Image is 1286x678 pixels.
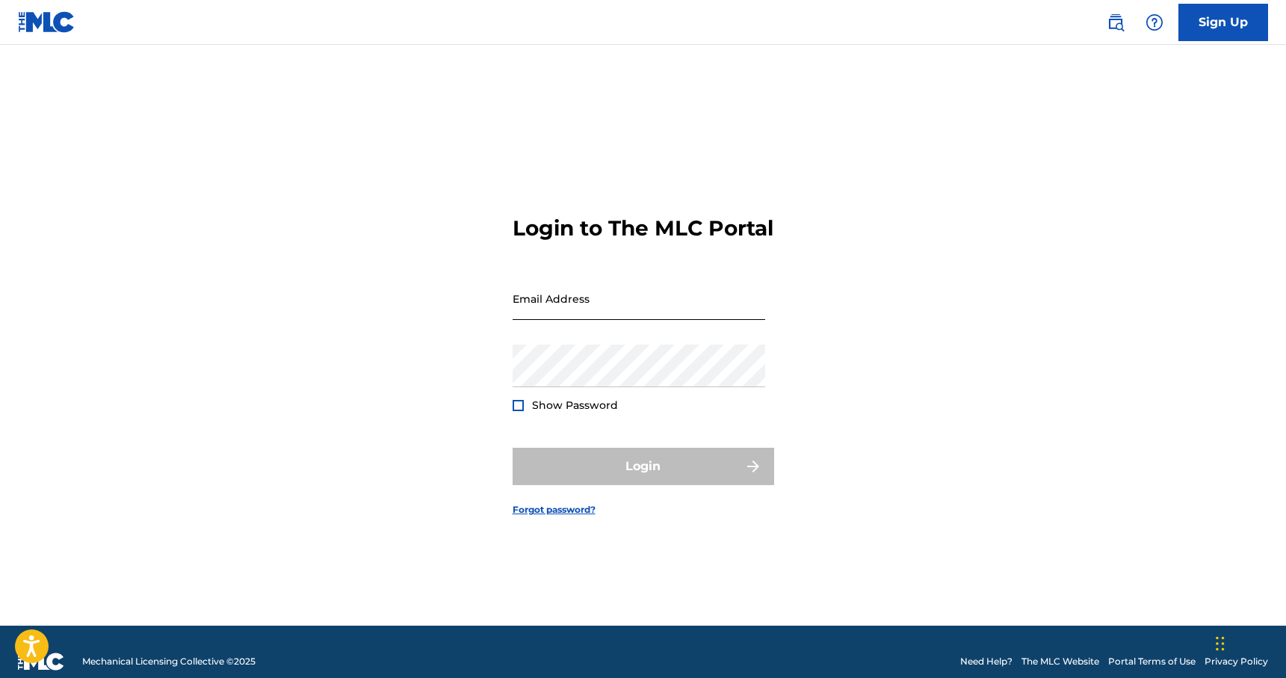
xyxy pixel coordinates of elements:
a: Need Help? [960,655,1013,668]
a: Forgot password? [513,503,596,517]
iframe: Chat Widget [1211,606,1286,678]
img: help [1146,13,1163,31]
a: Sign Up [1178,4,1268,41]
img: search [1107,13,1125,31]
a: Portal Terms of Use [1108,655,1196,668]
div: Drag [1216,621,1225,666]
img: MLC Logo [18,11,75,33]
a: Public Search [1101,7,1131,37]
span: Show Password [532,398,618,412]
img: logo [18,653,64,671]
h3: Login to The MLC Portal [513,215,773,241]
a: The MLC Website [1021,655,1099,668]
span: Mechanical Licensing Collective © 2025 [82,655,256,668]
div: Help [1140,7,1169,37]
a: Privacy Policy [1205,655,1268,668]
